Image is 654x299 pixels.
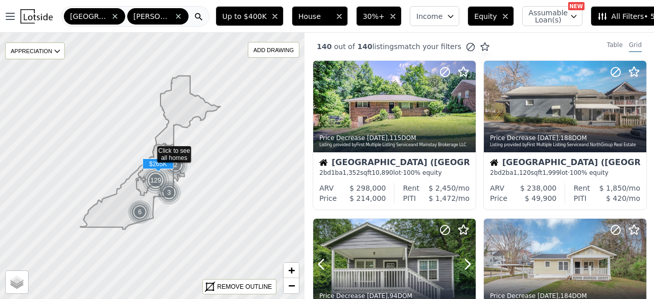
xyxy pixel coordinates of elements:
div: ARV [490,183,504,193]
a: Price Decrease [DATE],115DOMListing provided byFirst Multiple Listing Serviceand Mainstay Brokera... [313,60,475,210]
a: Zoom in [284,263,299,278]
div: ARV [319,183,334,193]
span: 140 [355,42,372,51]
div: $265K [143,158,174,173]
span: $ 238,000 [520,184,556,192]
span: 140 [317,42,332,51]
div: REMOVE OUTLINE [217,282,272,291]
span: [PERSON_NAME] [133,11,172,21]
div: Price [319,193,337,203]
div: 3 [157,180,181,205]
div: ADD DRAWING [248,42,299,57]
div: Table [607,41,623,52]
a: Layers [6,271,28,293]
div: 129 [142,167,170,194]
span: House [298,11,331,21]
img: g1.png [163,153,189,177]
img: g1.png [128,200,153,224]
span: + [288,264,295,277]
div: Grid [629,41,642,52]
span: 10,890 [371,169,393,176]
a: Price Decrease [DATE],188DOMListing provided byFirst Multiple Listing Serviceand NorthGroup Real ... [483,60,646,210]
div: Price Decrease , 115 DOM [319,134,471,142]
div: /mo [587,193,640,203]
div: /mo [590,183,640,193]
div: 2 [163,153,188,177]
span: 1,999 [542,169,559,176]
span: $ 49,900 [525,194,556,202]
span: Assumable Loan(s) [529,9,562,24]
button: 30%+ [356,6,402,26]
span: $ 2,450 [429,184,456,192]
div: out of listings [305,41,490,52]
button: Assumable Loan(s) [522,6,582,26]
div: /mo [416,193,470,203]
div: APPRECIATION [5,42,65,59]
div: /mo [419,183,470,193]
span: $265K [143,158,174,169]
span: Up to $400K [222,11,267,21]
div: 2 bd 2 ba sqft lot · 100% equity [490,169,640,177]
div: [GEOGRAPHIC_DATA] ([GEOGRAPHIC_DATA]) [490,158,640,169]
div: Rent [403,183,419,193]
span: $ 214,000 [349,194,386,202]
div: 6 [128,200,152,224]
img: g1.png [157,180,182,205]
span: [GEOGRAPHIC_DATA] [70,11,109,21]
div: Price Decrease , 188 DOM [490,134,641,142]
div: [GEOGRAPHIC_DATA] ([GEOGRAPHIC_DATA]) [319,158,470,169]
img: g3.png [142,167,170,194]
div: PITI [403,193,416,203]
button: House [292,6,348,26]
div: Price [490,193,507,203]
span: $ 1,850 [599,184,626,192]
span: 1,120 [513,169,531,176]
div: Listing provided by First Multiple Listing Service and NorthGroup Real Estate [490,142,641,148]
span: $ 420 [606,194,626,202]
span: $ 1,472 [429,194,456,202]
span: − [288,279,295,292]
span: $ 298,000 [349,184,386,192]
img: House [490,158,498,167]
button: Income [410,6,460,26]
div: PITI [574,193,587,203]
span: Income [416,11,443,21]
span: Equity [474,11,497,21]
div: Listing provided by First Multiple Listing Service and Mainstay Brokerage LLC [319,142,471,148]
time: 2025-09-14 02:21 [367,134,388,142]
img: House [319,158,328,167]
div: Rent [574,183,590,193]
img: Lotside [20,9,53,24]
span: match your filters [398,41,461,52]
button: Equity [468,6,513,26]
span: 1,352 [343,169,360,176]
time: 2025-09-13 05:07 [538,134,558,142]
div: 2 bd 1 ba sqft lot · 100% equity [319,169,470,177]
button: Up to $400K [216,6,284,26]
span: 30%+ [363,11,385,21]
div: NEW [568,2,585,10]
a: Zoom out [284,278,299,293]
